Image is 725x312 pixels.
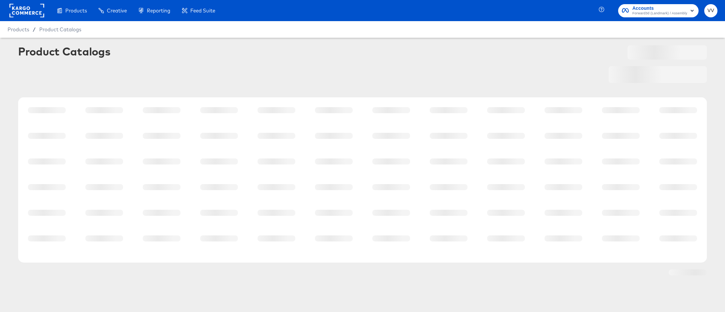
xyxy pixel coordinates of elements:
span: / [29,26,39,32]
span: Forward3d (Landmark) / Assembly [632,11,687,17]
div: Product Catalogs [18,45,110,57]
a: Product Catalogs [39,26,81,32]
span: Products [8,26,29,32]
span: Creative [107,8,127,14]
span: Reporting [147,8,170,14]
button: AccountsForward3d (Landmark) / Assembly [618,4,699,17]
span: Products [65,8,87,14]
span: Feed Suite [190,8,215,14]
span: VV [707,6,714,15]
button: VV [704,4,717,17]
span: Accounts [632,5,687,12]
